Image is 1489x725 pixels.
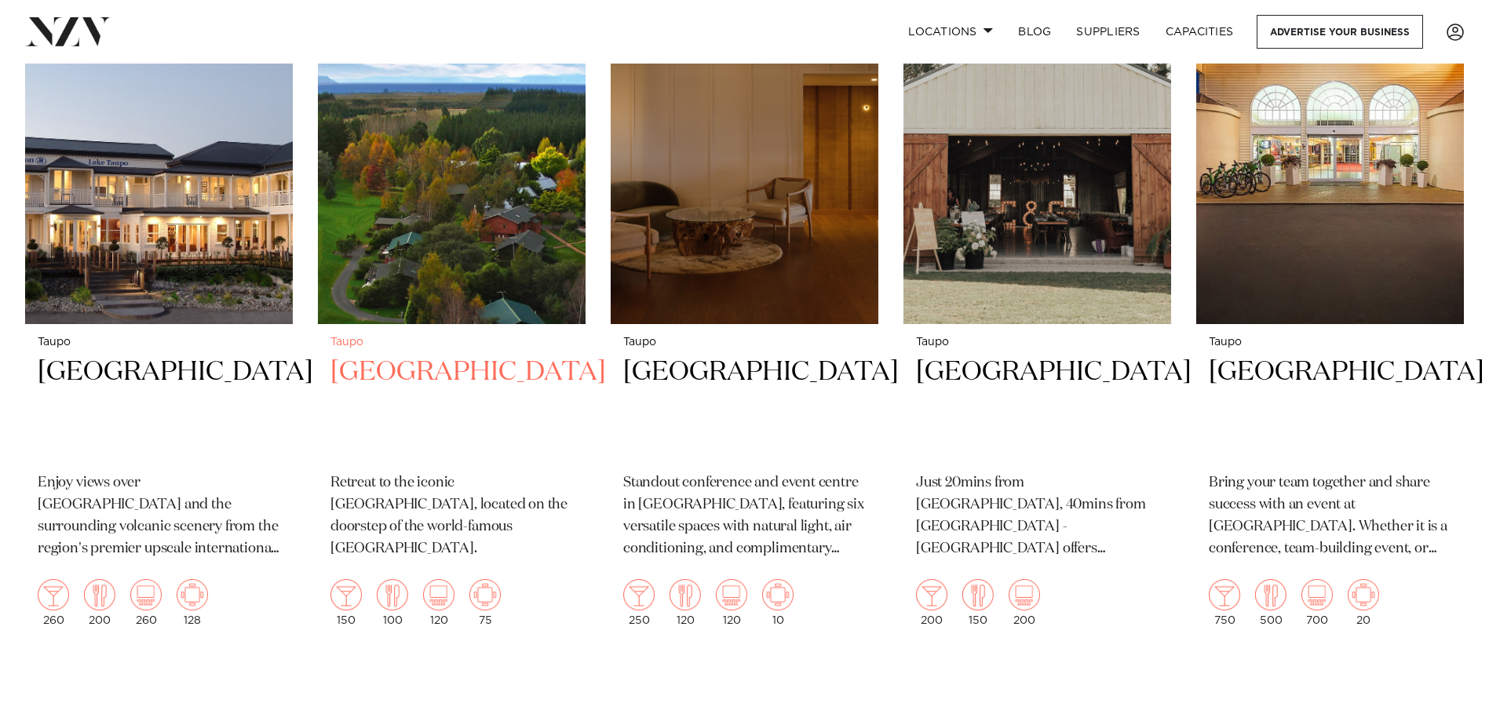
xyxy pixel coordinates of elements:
div: 260 [38,579,69,626]
div: 75 [469,579,501,626]
div: 120 [423,579,454,626]
div: 120 [670,579,701,626]
img: theatre.png [130,579,162,610]
div: 20 [1348,579,1379,626]
div: 200 [916,579,947,626]
img: dining.png [1255,579,1286,610]
img: dining.png [377,579,408,610]
img: meeting.png [1348,579,1379,610]
div: 100 [377,579,408,626]
small: Taupo [623,337,866,348]
a: SUPPLIERS [1064,15,1152,49]
div: 500 [1255,579,1286,626]
p: Bring your team together and share success with an event at [GEOGRAPHIC_DATA]. Whether it is a co... [1209,472,1451,560]
img: cocktail.png [38,579,69,610]
img: dining.png [962,579,994,610]
div: 250 [623,579,655,626]
img: theatre.png [1009,579,1040,610]
a: Capacities [1153,15,1246,49]
div: 150 [962,579,994,626]
div: 128 [177,579,208,626]
small: Taupo [916,337,1159,348]
div: 200 [1009,579,1040,626]
h2: [GEOGRAPHIC_DATA] [623,355,866,461]
small: Taupo [330,337,573,348]
img: cocktail.png [1209,579,1240,610]
img: theatre.png [1301,579,1333,610]
img: theatre.png [716,579,747,610]
div: 150 [330,579,362,626]
p: Just 20mins from [GEOGRAPHIC_DATA], 40mins from [GEOGRAPHIC_DATA] - [GEOGRAPHIC_DATA] offers ever... [916,472,1159,560]
img: dining.png [84,579,115,610]
h2: [GEOGRAPHIC_DATA] [916,355,1159,461]
img: cocktail.png [330,579,362,610]
div: 750 [1209,579,1240,626]
div: 120 [716,579,747,626]
img: nzv-logo.png [25,17,111,46]
div: 200 [84,579,115,626]
img: meeting.png [177,579,208,610]
img: meeting.png [469,579,501,610]
img: meeting.png [762,579,794,610]
img: cocktail.png [623,579,655,610]
small: Taupo [38,337,280,348]
h2: [GEOGRAPHIC_DATA] [1209,355,1451,461]
a: Locations [896,15,1005,49]
small: Taupo [1209,337,1451,348]
a: BLOG [1005,15,1064,49]
p: Enjoy views over [GEOGRAPHIC_DATA] and the surrounding volcanic scenery from the region's premier... [38,472,280,560]
h2: [GEOGRAPHIC_DATA] [38,355,280,461]
p: Retreat to the iconic [GEOGRAPHIC_DATA], located on the doorstep of the world-famous [GEOGRAPHIC_... [330,472,573,560]
div: 700 [1301,579,1333,626]
img: cocktail.png [916,579,947,610]
p: Standout conference and event centre in [GEOGRAPHIC_DATA], featuring six versatile spaces with na... [623,472,866,560]
div: 10 [762,579,794,626]
img: dining.png [670,579,701,610]
img: theatre.png [423,579,454,610]
h2: [GEOGRAPHIC_DATA] [330,355,573,461]
a: Advertise your business [1257,15,1423,49]
div: 260 [130,579,162,626]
